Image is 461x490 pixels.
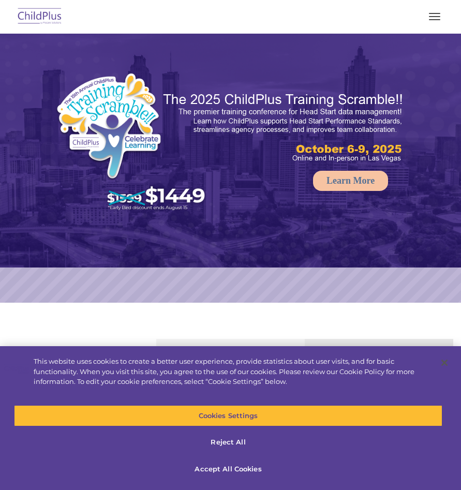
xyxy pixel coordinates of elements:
a: Learn More [313,171,388,191]
button: Reject All [14,432,443,453]
img: ChildPlus by Procare Solutions [16,5,64,29]
button: Cookies Settings [14,405,443,426]
button: Accept All Cookies [14,458,443,480]
button: Close [433,351,456,374]
div: This website uses cookies to create a better user experience, provide statistics about user visit... [34,357,429,387]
